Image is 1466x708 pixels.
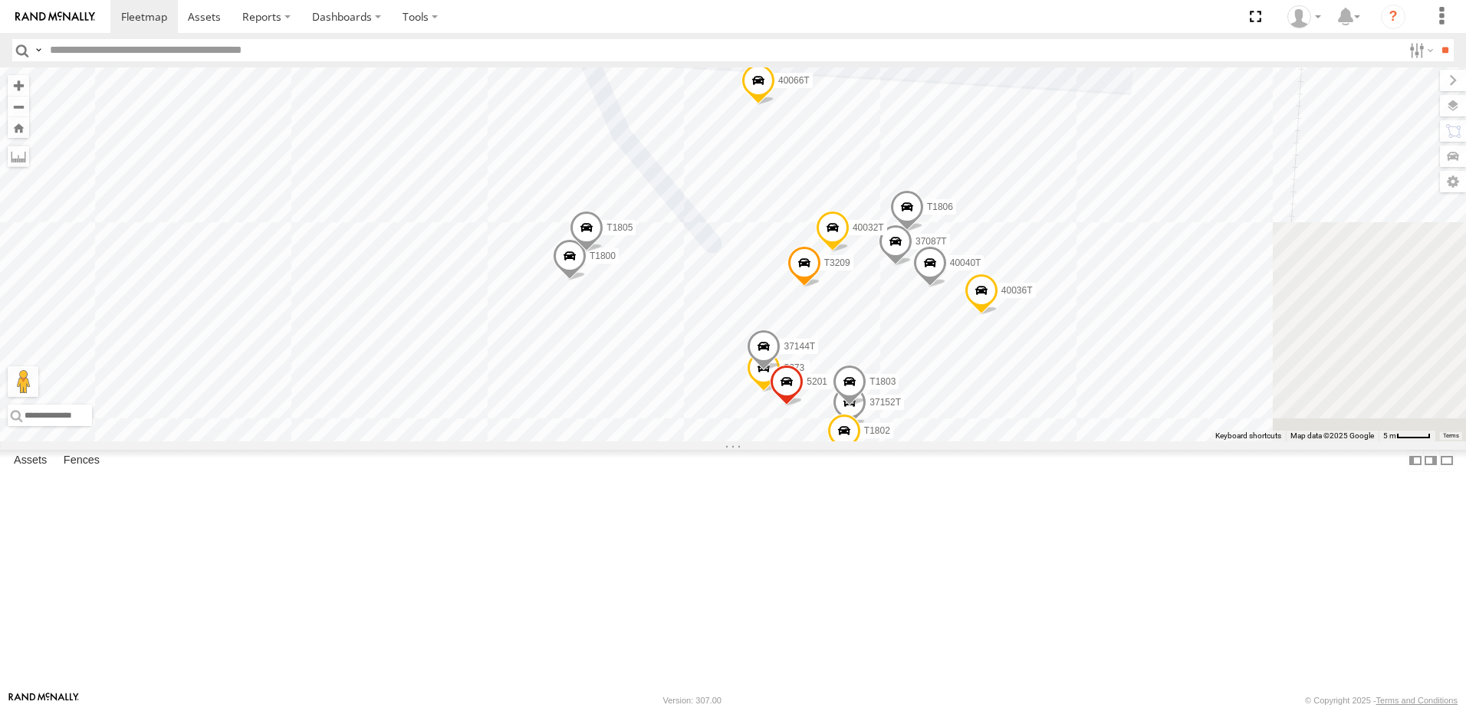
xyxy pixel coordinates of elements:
span: Map data ©2025 Google [1290,431,1374,440]
i: ? [1381,5,1405,29]
span: 5 m [1383,431,1396,440]
span: 37087T [915,237,947,247]
button: Zoom Home [8,117,29,138]
div: © Copyright 2025 - [1305,696,1458,705]
button: Keyboard shortcuts [1215,431,1281,441]
div: Version: 307.00 [663,696,721,705]
span: 37144T [784,342,815,352]
span: T1806 [927,202,953,212]
a: Terms and Conditions [1376,696,1458,705]
span: 40066T [778,75,810,86]
span: T1805 [606,222,633,233]
span: T1802 [864,425,890,436]
label: Search Query [32,39,44,61]
a: Terms (opens in new tab) [1443,433,1459,439]
button: Drag Pegman onto the map to open Street View [8,366,38,397]
button: Zoom out [8,96,29,117]
span: 40040T [950,257,981,268]
span: 5201 [807,376,827,387]
button: Map Scale: 5 m per 41 pixels [1379,431,1435,441]
span: 5273 [784,362,804,373]
span: T3209 [824,257,850,268]
button: Zoom in [8,75,29,96]
span: 37152T [869,398,901,408]
label: Fences [56,450,107,471]
label: Map Settings [1440,171,1466,192]
a: Visit our Website [8,693,79,708]
label: Measure [8,146,29,167]
label: Dock Summary Table to the Right [1423,450,1438,472]
span: T1800 [590,251,616,261]
label: Assets [6,450,54,471]
span: 40032T [853,222,884,233]
img: rand-logo.svg [15,11,95,22]
div: Dwight Wallace [1282,5,1326,28]
span: 40036T [1001,286,1033,297]
label: Dock Summary Table to the Left [1408,450,1423,472]
label: Hide Summary Table [1439,450,1454,472]
label: Search Filter Options [1403,39,1436,61]
span: T1803 [869,376,896,387]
